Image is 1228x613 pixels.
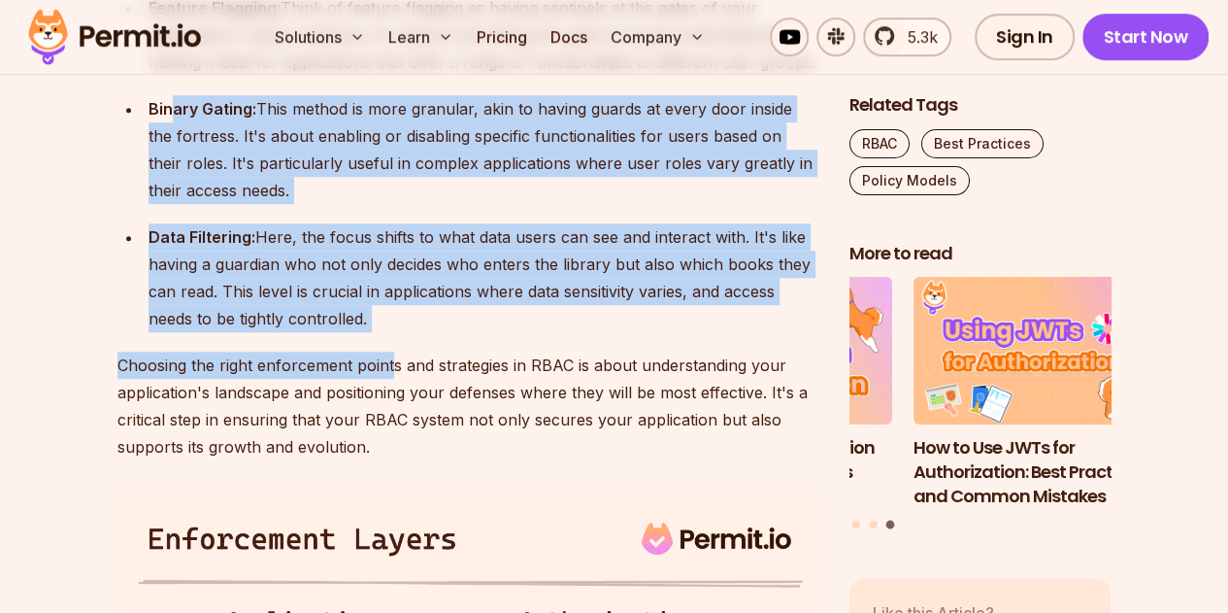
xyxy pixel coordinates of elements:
a: Policy Models [849,166,970,195]
button: Go to slide 2 [870,521,878,528]
a: How to Use JWTs for Authorization: Best Practices and Common MistakesHow to Use JWTs for Authoriz... [913,278,1176,509]
a: RBAC [849,129,910,158]
h2: Related Tags [849,93,1112,118]
button: Learn [381,17,461,56]
a: Best Practices [921,129,1044,158]
strong: Data Filtering: [149,227,255,247]
div: Posts [849,278,1112,532]
button: Solutions [267,17,373,56]
button: Company [603,17,713,56]
p: Choosing the right enforcement points and strategies in RBAC is about understanding your applicat... [117,352,818,460]
h2: More to read [849,242,1112,266]
a: Docs [543,17,595,56]
a: Start Now [1082,14,1210,60]
li: 2 of 3 [631,278,893,509]
div: Here, the focus shifts to what data users can see and interact with. It's like having a guardian ... [149,223,818,332]
h3: How to Use JWTs for Authorization: Best Practices and Common Mistakes [913,436,1176,508]
a: Pricing [469,17,535,56]
li: 3 of 3 [913,278,1176,509]
a: 5.3k [863,17,951,56]
img: How to Use JWTs for Authorization: Best Practices and Common Mistakes [913,278,1176,426]
div: This method is more granular, akin to having guards at every door inside the fortress. It's about... [149,95,818,204]
span: 5.3k [896,25,938,49]
h3: Implementing Authentication and Authorization in Next.js [631,436,893,485]
strong: Binary Gating: [149,99,256,119]
img: Permit logo [19,4,210,70]
img: Implementing Authentication and Authorization in Next.js [631,278,893,426]
button: Go to slide 1 [852,521,860,528]
button: Go to slide 3 [886,521,895,529]
a: Sign In [975,14,1075,60]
